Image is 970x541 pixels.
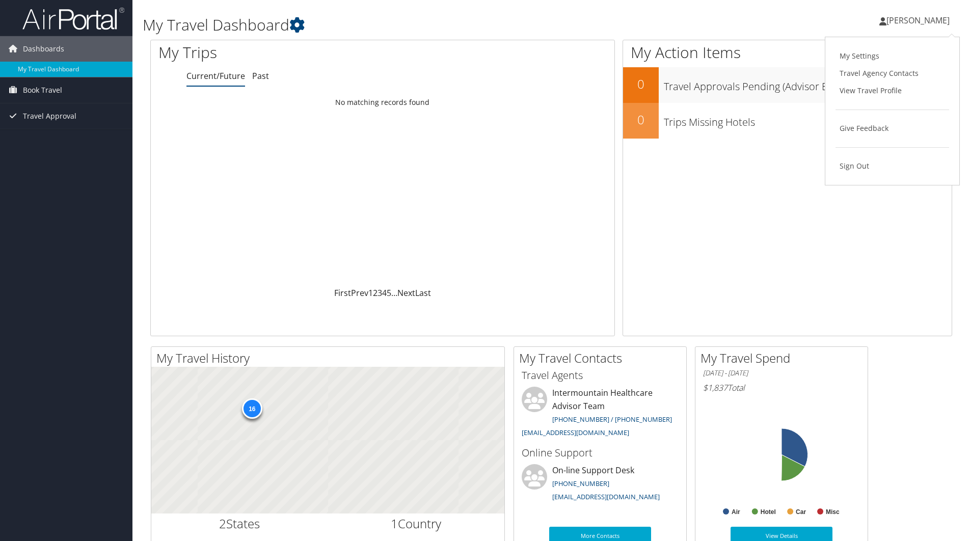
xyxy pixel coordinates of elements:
a: Prev [351,287,368,299]
span: … [391,287,397,299]
text: Air [732,508,740,516]
h2: My Travel History [156,349,504,367]
td: No matching records found [151,93,614,112]
span: Travel Approval [23,103,76,129]
a: 4 [382,287,387,299]
a: 0Trips Missing Hotels [623,103,952,139]
h6: Total [703,382,860,393]
a: My Settings [836,47,949,65]
span: Dashboards [23,36,64,62]
span: [PERSON_NAME] [886,15,950,26]
h2: 0 [623,75,659,93]
h1: My Trips [158,42,414,63]
text: Misc [826,508,840,516]
a: Travel Agency Contacts [836,65,949,82]
a: Next [397,287,415,299]
li: On-line Support Desk [517,464,684,506]
a: First [334,287,351,299]
a: [EMAIL_ADDRESS][DOMAIN_NAME] [522,428,629,437]
text: Car [796,508,806,516]
a: [EMAIL_ADDRESS][DOMAIN_NAME] [552,492,660,501]
a: 0Travel Approvals Pending (Advisor Booked) [623,67,952,103]
a: Current/Future [186,70,245,82]
a: Past [252,70,269,82]
a: [PERSON_NAME] [879,5,960,36]
a: Sign Out [836,157,949,175]
a: Give Feedback [836,120,949,137]
div: 16 [241,398,262,419]
h3: Travel Approvals Pending (Advisor Booked) [664,74,952,94]
img: airportal-logo.png [22,7,124,31]
a: [PHONE_NUMBER] [552,479,609,488]
li: Intermountain Healthcare Advisor Team [517,387,684,441]
h2: My Travel Contacts [519,349,686,367]
span: 1 [391,515,398,532]
a: 2 [373,287,378,299]
a: View Travel Profile [836,82,949,99]
text: Hotel [761,508,776,516]
span: $1,837 [703,382,727,393]
a: Last [415,287,431,299]
a: [PHONE_NUMBER] / [PHONE_NUMBER] [552,415,672,424]
h2: States [159,515,320,532]
h3: Online Support [522,446,679,460]
a: 1 [368,287,373,299]
h1: My Travel Dashboard [143,14,687,36]
span: Book Travel [23,77,62,103]
h6: [DATE] - [DATE] [703,368,860,378]
h2: 0 [623,111,659,128]
span: 2 [219,515,226,532]
h3: Travel Agents [522,368,679,383]
a: 3 [378,287,382,299]
h2: My Travel Spend [700,349,868,367]
h1: My Action Items [623,42,952,63]
h3: Trips Missing Hotels [664,110,952,129]
h2: Country [336,515,497,532]
a: 5 [387,287,391,299]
